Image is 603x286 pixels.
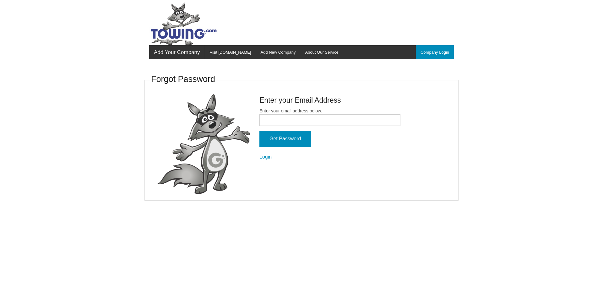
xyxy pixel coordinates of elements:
a: Login [259,154,272,159]
a: Add New Company [256,45,300,59]
label: Enter your email address below. [259,108,400,126]
h4: Enter your Email Address [259,95,400,105]
a: Add Your Company [149,45,205,59]
img: Towing.com Logo [149,3,218,45]
a: About Our Service [300,45,343,59]
h3: Forgot Password [151,73,215,85]
input: Enter your email address below. [259,114,400,126]
input: Get Password [259,131,311,147]
a: Company Login [416,45,454,59]
a: Visit [DOMAIN_NAME] [205,45,256,59]
img: fox-Presenting.png [156,94,250,194]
